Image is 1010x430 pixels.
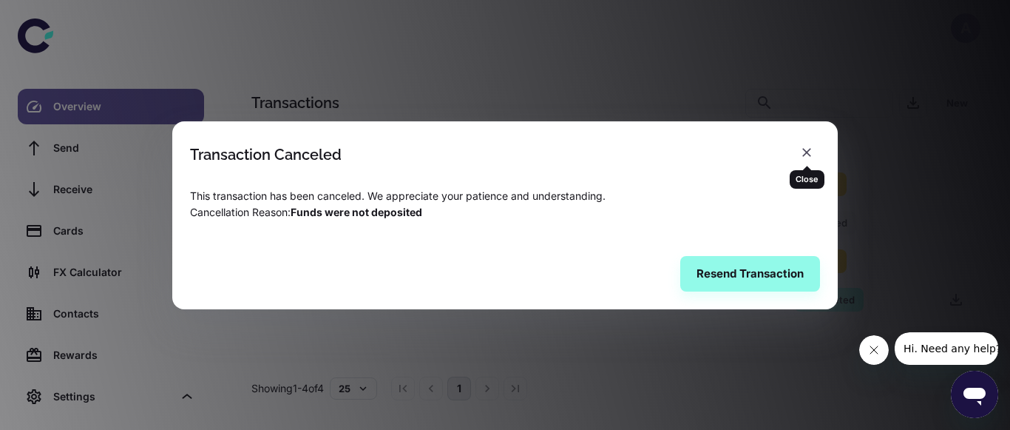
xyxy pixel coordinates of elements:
[190,146,342,164] div: Transaction Canceled
[895,332,998,365] iframe: Message from company
[680,256,820,292] button: Resend Transaction
[190,204,820,221] p: Cancellation Reason :
[859,335,889,365] iframe: Close message
[9,10,106,22] span: Hi. Need any help?
[951,371,998,418] iframe: Button to launch messaging window
[790,170,824,189] div: Close
[291,206,422,218] span: Funds were not deposited
[190,188,820,204] p: This transaction has been canceled. We appreciate your patience and understanding.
